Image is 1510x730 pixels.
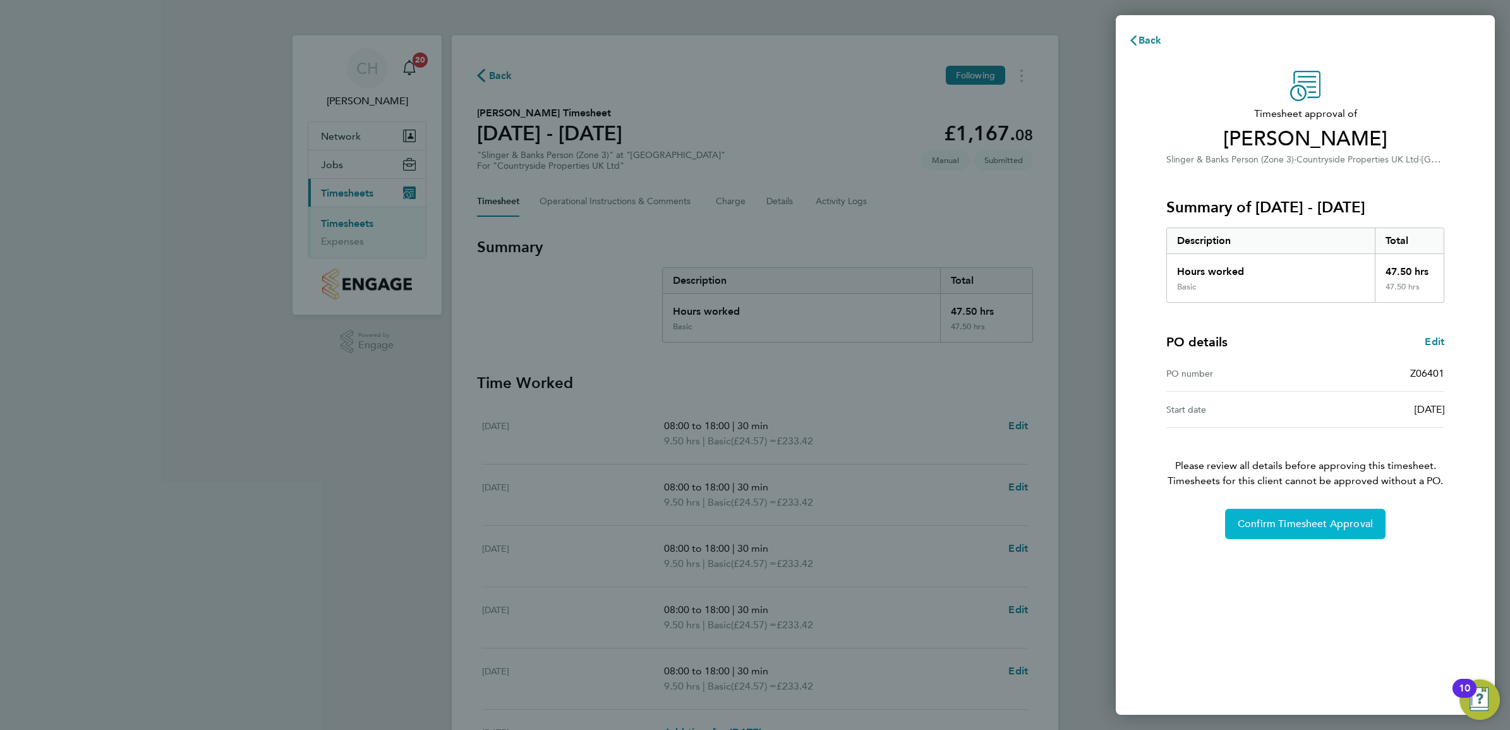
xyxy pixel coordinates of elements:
div: Hours worked [1167,254,1375,282]
div: 10 [1459,688,1470,705]
span: Back [1139,34,1162,46]
button: Back [1116,28,1175,53]
a: Edit [1425,334,1444,350]
div: 47.50 hrs [1375,254,1444,282]
span: Timesheets for this client cannot be approved without a PO. [1151,473,1459,489]
div: Total [1375,228,1444,253]
h3: Summary of [DATE] - [DATE] [1166,197,1444,217]
span: Slinger & Banks Person (Zone 3) [1166,154,1294,165]
h4: PO details [1166,333,1228,351]
div: Basic [1177,282,1196,292]
span: [PERSON_NAME] [1166,126,1444,152]
span: Timesheet approval of [1166,106,1444,121]
button: Confirm Timesheet Approval [1225,509,1386,539]
div: Description [1167,228,1375,253]
span: Countryside Properties UK Ltd [1296,154,1419,165]
div: [DATE] [1305,402,1444,417]
span: Confirm Timesheet Approval [1238,518,1373,530]
span: · [1419,154,1422,165]
span: Edit [1425,336,1444,348]
div: Start date [1166,402,1305,417]
span: · [1294,154,1296,165]
div: 47.50 hrs [1375,282,1444,302]
div: Summary of 18 - 24 Aug 2025 [1166,228,1444,303]
p: Please review all details before approving this timesheet. [1151,428,1459,489]
div: PO number [1166,366,1305,381]
button: Open Resource Center, 10 new notifications [1459,679,1500,720]
span: Z06401 [1410,367,1444,379]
